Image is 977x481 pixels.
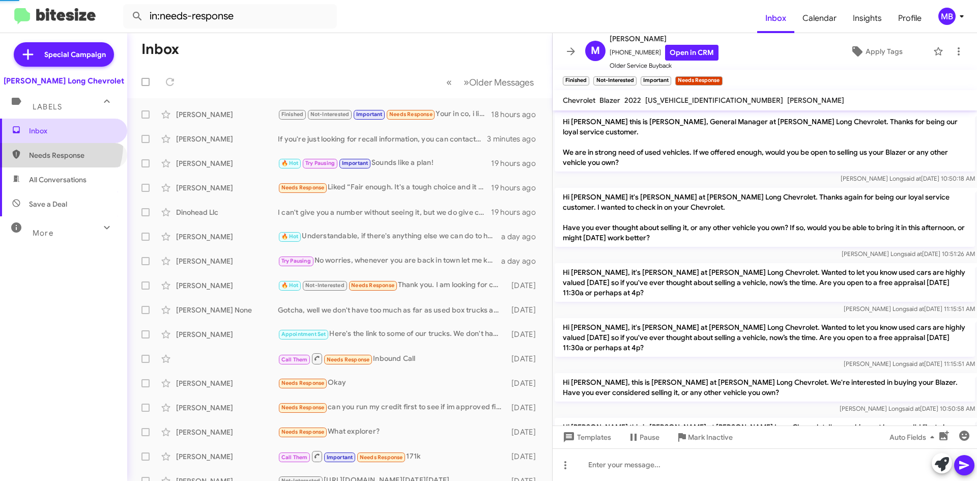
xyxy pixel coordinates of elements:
div: Okay [278,377,506,389]
div: [PERSON_NAME] [176,109,278,120]
div: Gotcha, well we don't have too much as far as used box trucks and vans go but we may have a few o... [278,305,506,315]
span: Blazer [599,96,620,105]
span: Not-Interested [305,282,344,289]
nav: Page navigation example [441,72,540,93]
div: [DATE] [506,305,544,315]
span: Needs Response [281,184,325,191]
span: Needs Response [327,356,370,363]
p: Hi [PERSON_NAME] this is [PERSON_NAME] at [PERSON_NAME] Long Chevrolet. I'm reaching out because ... [555,418,975,467]
span: [PERSON_NAME] Long [DATE] 10:50:58 AM [840,405,975,412]
span: 🔥 Hot [281,282,299,289]
p: Hi [PERSON_NAME], this is [PERSON_NAME] at [PERSON_NAME] Long Chevrolet. We're interested in buyi... [555,373,975,402]
span: Labels [33,102,62,111]
small: Needs Response [675,76,722,86]
div: I can't give you a number without seeing it, but we do give competitive offers. It would definite... [278,207,491,217]
span: 2022 [624,96,641,105]
p: Hi [PERSON_NAME], it's [PERSON_NAME] at [PERSON_NAME] Long Chevrolet. Wanted to let you know used... [555,318,975,357]
div: 19 hours ago [491,158,544,168]
div: [PERSON_NAME] [176,256,278,266]
span: Call Them [281,356,308,363]
button: Mark Inactive [668,428,741,446]
span: Insights [845,4,890,33]
div: 19 hours ago [491,207,544,217]
span: said at [902,405,920,412]
div: [PERSON_NAME] [176,134,278,144]
span: « [446,76,452,89]
span: Save a Deal [29,199,67,209]
span: Important [327,454,353,461]
span: Older Messages [469,77,534,88]
div: [PERSON_NAME] [176,403,278,413]
small: Not-Interested [593,76,636,86]
span: [PERSON_NAME] Long [DATE] 11:15:51 AM [844,360,975,367]
span: 🔥 Hot [281,233,299,240]
div: [PERSON_NAME] None [176,305,278,315]
div: [DATE] [506,329,544,339]
div: 3 minutes ago [487,134,544,144]
small: Important [641,76,671,86]
span: Older Service Buyback [610,61,719,71]
div: a day ago [501,256,544,266]
a: Special Campaign [14,42,114,67]
div: [PERSON_NAME] [176,329,278,339]
span: Auto Fields [889,428,938,446]
div: Sounds like a plan! [278,157,491,169]
span: Appointment Set [281,331,326,337]
input: Search [123,4,337,29]
div: What explorer? [278,426,506,438]
div: a day ago [501,232,544,242]
span: [PERSON_NAME] [610,33,719,45]
span: Important [342,160,368,166]
div: [PERSON_NAME] [176,378,278,388]
span: [US_VEHICLE_IDENTIFICATION_NUMBER] [645,96,783,105]
span: Mark Inactive [688,428,733,446]
small: Finished [563,76,589,86]
div: [DATE] [506,354,544,364]
div: Understandable, if there's anything else we can do to help you out please let us know! [278,231,501,242]
span: [PERSON_NAME] Long [DATE] 10:50:18 AM [841,175,975,182]
div: Inbound Call [278,352,506,365]
span: Inbox [29,126,116,136]
div: MB [938,8,956,25]
div: 19 hours ago [491,183,544,193]
div: can you run my credit first to see if im approved first. [278,402,506,413]
span: said at [906,360,924,367]
div: Here's the link to some of our trucks. We don't have any new corvettes currently because our Z06 ... [278,328,506,340]
span: Apply Tags [866,42,903,61]
span: [PERSON_NAME] Long [DATE] 10:51:26 AM [842,250,975,258]
span: Templates [561,428,611,446]
span: 🔥 Hot [281,160,299,166]
span: Needs Response [281,429,325,435]
a: Inbox [757,4,794,33]
div: If you're just looking for recall information, you can contact the manufacturer or go online to c... [278,134,487,144]
div: [PERSON_NAME] [176,183,278,193]
div: [DATE] [506,427,544,437]
span: Not-Interested [310,111,350,118]
div: [DATE] [506,403,544,413]
a: Calendar [794,4,845,33]
span: Important [356,111,383,118]
span: Call Them [281,454,308,461]
span: [PHONE_NUMBER] [610,45,719,61]
div: [DATE] [506,378,544,388]
div: [PERSON_NAME] Long Chevrolet [4,76,124,86]
p: Hi [PERSON_NAME] this is [PERSON_NAME], General Manager at [PERSON_NAME] Long Chevrolet. Thanks f... [555,112,975,172]
div: [DATE] [506,451,544,462]
div: No worries, whenever you are back in town let me know so I can give you an offer. Happy Hunting! [278,255,501,267]
h1: Inbox [141,41,179,58]
span: Special Campaign [44,49,106,60]
button: MB [930,8,966,25]
a: Profile [890,4,930,33]
span: All Conversations [29,175,87,185]
span: Needs Response [351,282,394,289]
button: Auto Fields [881,428,946,446]
span: Needs Response [360,454,403,461]
div: [PERSON_NAME] [176,232,278,242]
a: Open in CRM [665,45,719,61]
div: Liked “Fair enough. It's a tough choice and it all depends on what you're looking for.” [278,182,491,193]
span: Try Pausing [281,258,311,264]
div: [DATE] [506,280,544,291]
div: [PERSON_NAME] [176,427,278,437]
